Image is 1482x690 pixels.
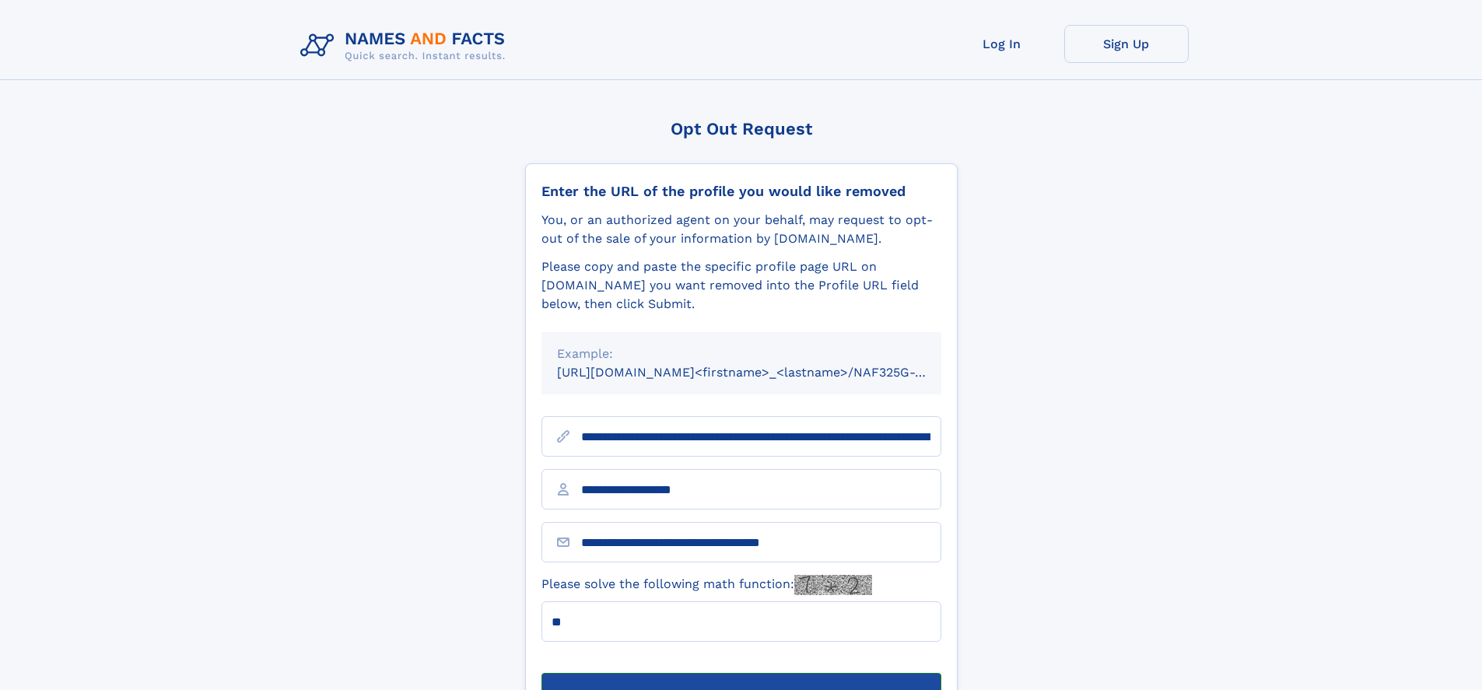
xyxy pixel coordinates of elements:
[541,211,941,248] div: You, or an authorized agent on your behalf, may request to opt-out of the sale of your informatio...
[541,183,941,200] div: Enter the URL of the profile you would like removed
[557,345,926,363] div: Example:
[294,25,518,67] img: Logo Names and Facts
[1064,25,1189,63] a: Sign Up
[525,119,958,138] div: Opt Out Request
[940,25,1064,63] a: Log In
[557,365,971,380] small: [URL][DOMAIN_NAME]<firstname>_<lastname>/NAF325G-xxxxxxxx
[541,575,872,595] label: Please solve the following math function:
[541,257,941,313] div: Please copy and paste the specific profile page URL on [DOMAIN_NAME] you want removed into the Pr...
